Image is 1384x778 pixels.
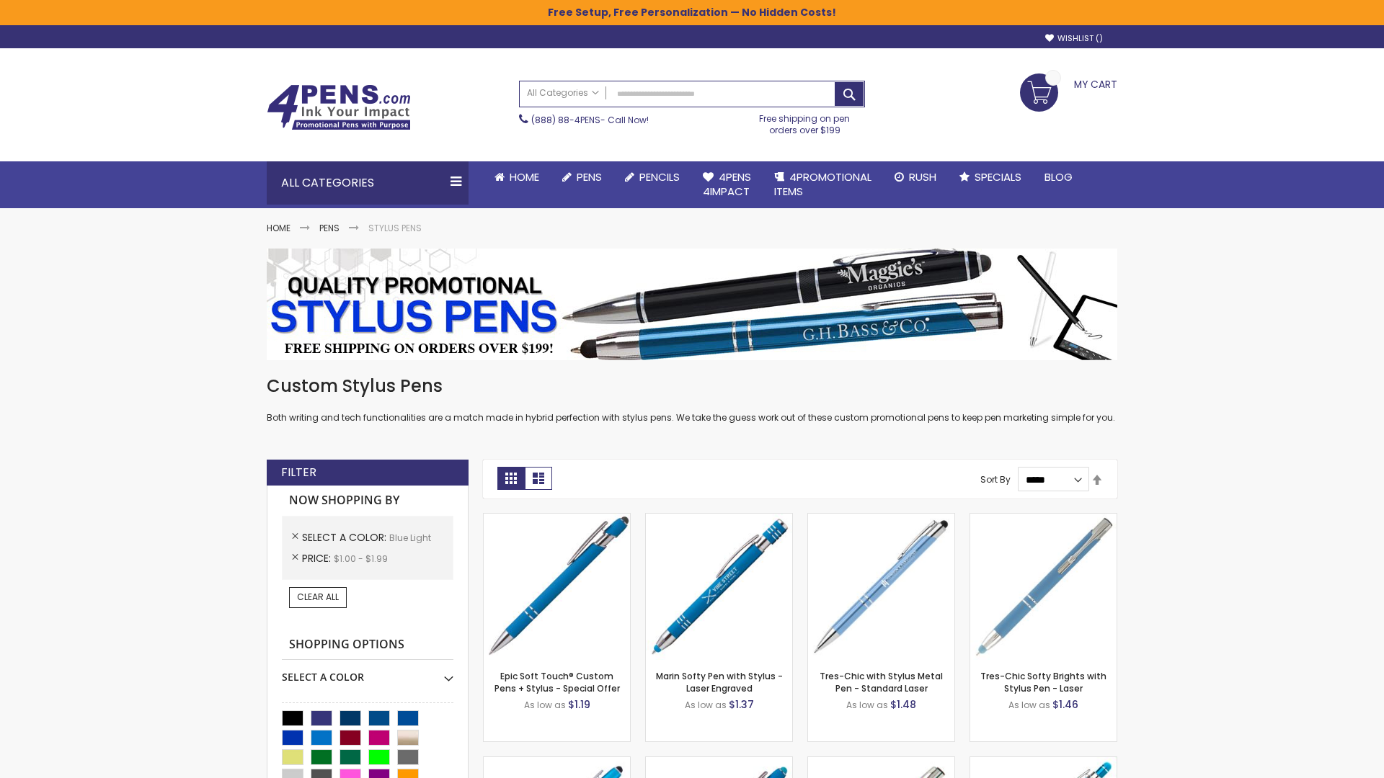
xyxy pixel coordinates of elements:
span: 4Pens 4impact [703,169,751,199]
div: Both writing and tech functionalities are a match made in hybrid perfection with stylus pens. We ... [267,375,1117,424]
span: Rush [909,169,936,184]
img: 4Pens Custom Pens and Promotional Products [267,84,411,130]
a: Pencils [613,161,691,193]
a: Clear All [289,587,347,607]
span: Select A Color [302,530,389,545]
span: Home [510,169,539,184]
a: Wishlist [1045,33,1103,44]
a: Specials [948,161,1033,193]
span: - Call Now! [531,114,649,126]
img: Stylus Pens [267,249,1117,360]
span: Blue Light [389,532,431,544]
a: 4Pens4impact [691,161,763,208]
a: Home [483,161,551,193]
a: Rush [883,161,948,193]
img: Tres-Chic Softy Brights with Stylus Pen - Laser-Blue - Light [970,514,1117,660]
span: Blog [1044,169,1073,184]
a: Phoenix Softy Brights with Stylus Pen - Laser-Blue - Light [970,756,1117,769]
img: Marin Softy Pen with Stylus - Laser Engraved-Blue - Light [646,514,792,660]
span: $1.46 [1052,697,1078,712]
a: Pens [551,161,613,193]
a: Pens [319,222,340,234]
a: Tres-Chic with Stylus Metal Pen - Standard Laser-Blue - Light [808,513,954,525]
a: 4PROMOTIONALITEMS [763,161,883,208]
a: Tres-Chic with Stylus Metal Pen - Standard Laser [820,670,943,694]
span: As low as [1008,699,1050,711]
strong: Grid [497,467,525,490]
span: $1.00 - $1.99 [334,553,388,565]
span: Price [302,551,334,565]
span: As low as [846,699,888,711]
span: Pens [577,169,602,184]
span: 4PROMOTIONAL ITEMS [774,169,871,199]
img: Tres-Chic with Stylus Metal Pen - Standard Laser-Blue - Light [808,514,954,660]
a: Tres-Chic Touch Pen - Standard Laser-Blue - Light [808,756,954,769]
a: (888) 88-4PENS [531,114,600,126]
span: $1.19 [568,697,590,712]
span: Specials [975,169,1021,184]
img: 4P-MS8B-Blue - Light [484,514,630,660]
label: Sort By [980,473,1011,486]
a: All Categories [520,81,606,105]
span: All Categories [527,87,599,99]
a: Ellipse Softy Brights with Stylus Pen - Laser-Blue - Light [646,756,792,769]
div: Select A Color [282,660,453,684]
a: Marin Softy Pen with Stylus - Laser Engraved-Blue - Light [646,513,792,525]
a: Marin Softy Pen with Stylus - Laser Engraved [656,670,783,694]
a: Ellipse Stylus Pen - Standard Laser-Blue - Light [484,756,630,769]
h1: Custom Stylus Pens [267,375,1117,398]
span: $1.37 [729,697,754,712]
span: $1.48 [890,697,916,712]
span: Pencils [639,169,680,184]
a: Tres-Chic Softy Brights with Stylus Pen - Laser-Blue - Light [970,513,1117,525]
a: Home [267,222,290,234]
strong: Filter [281,465,316,480]
strong: Stylus Pens [368,222,422,234]
strong: Shopping Options [282,630,453,661]
a: Epic Soft Touch® Custom Pens + Stylus - Special Offer [494,670,620,694]
span: As low as [524,699,566,711]
a: 4P-MS8B-Blue - Light [484,513,630,525]
div: All Categories [267,161,469,205]
span: As low as [685,699,727,711]
a: Tres-Chic Softy Brights with Stylus Pen - Laser [980,670,1106,694]
span: Clear All [297,591,339,603]
div: Free shipping on pen orders over $199 [745,107,866,136]
a: Blog [1033,161,1084,193]
strong: Now Shopping by [282,486,453,516]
